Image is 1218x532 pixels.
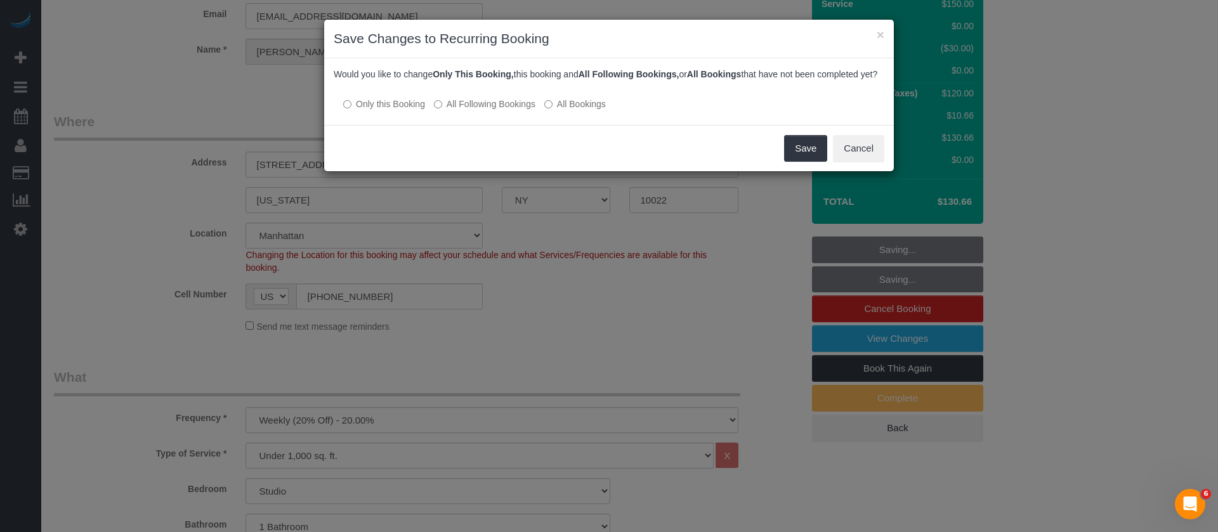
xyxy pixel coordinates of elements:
[1201,489,1211,499] span: 6
[1175,489,1205,519] iframe: Intercom live chat
[434,100,442,108] input: All Following Bookings
[343,98,425,110] label: All other bookings in the series will remain the same.
[434,98,535,110] label: This and all the bookings after it will be changed.
[833,135,884,162] button: Cancel
[343,100,351,108] input: Only this Booking
[544,100,553,108] input: All Bookings
[579,69,679,79] b: All Following Bookings,
[334,29,884,48] h3: Save Changes to Recurring Booking
[334,68,884,81] p: Would you like to change this booking and or that have not been completed yet?
[877,28,884,41] button: ×
[784,135,827,162] button: Save
[687,69,742,79] b: All Bookings
[544,98,606,110] label: All bookings that have not been completed yet will be changed.
[433,69,514,79] b: Only This Booking,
